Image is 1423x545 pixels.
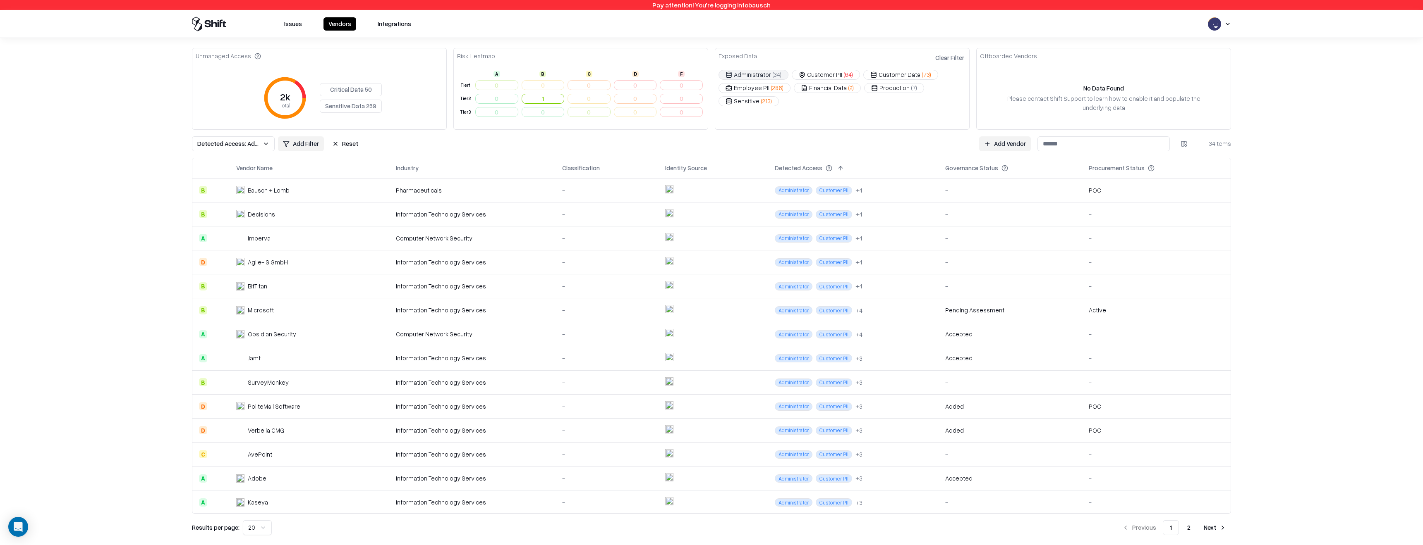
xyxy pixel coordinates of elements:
[248,354,261,362] div: Jamf
[775,426,812,435] span: Administrator
[848,83,854,92] span: ( 2 )
[945,354,973,362] div: Accepted
[248,234,271,243] div: Imperva
[562,234,652,243] div: -
[945,234,1076,243] div: -
[396,426,549,435] div: Information Technology Services
[236,234,244,242] img: Imperva
[1082,298,1231,322] td: Active
[396,450,549,459] div: Information Technology Services
[248,210,275,219] div: Decisions
[248,258,288,267] div: Agile-IS GmbH
[199,282,207,290] div: B
[248,426,284,435] div: Verbella CMG
[775,450,812,459] span: Administrator
[248,378,289,387] div: SurveyMonkey
[199,354,207,362] div: A
[855,402,862,411] div: + 3
[199,210,207,218] div: B
[1089,234,1224,243] div: -
[855,426,862,435] button: +3
[855,498,862,507] div: + 3
[855,498,862,507] button: +3
[855,282,862,290] div: + 4
[665,164,707,172] div: Identity Source
[816,234,852,243] span: Customer PII
[1082,418,1231,442] td: POC
[396,330,549,338] div: Computer Network Security
[236,306,244,314] img: Microsoft
[855,378,862,387] div: + 3
[562,164,600,172] div: Classification
[665,257,673,265] img: entra.microsoft.com
[248,474,266,483] div: Adobe
[562,330,652,338] div: -
[199,330,207,338] div: A
[945,164,998,172] div: Governance Status
[457,52,495,60] div: Risk Heatmap
[199,234,207,242] div: A
[1089,498,1224,507] div: -
[855,450,862,459] div: + 3
[855,450,862,459] button: +3
[248,282,267,290] div: BitTitan
[396,282,549,290] div: Information Technology Services
[199,402,207,410] div: D
[562,402,652,411] div: -
[280,90,290,102] tspan: 2k
[323,17,356,31] button: Vendors
[459,109,472,116] div: Tier 3
[864,83,924,93] button: Production(7)
[539,71,546,77] div: B
[792,70,860,80] button: Customer PII(64)
[922,70,931,79] span: ( 73 )
[665,185,673,193] img: entra.microsoft.com
[775,282,812,290] span: Administrator
[761,97,772,105] span: ( 213 )
[665,233,673,241] img: entra.microsoft.com
[396,164,419,172] div: Industry
[855,330,862,339] button: +4
[816,330,852,338] span: Customer PII
[665,353,673,361] img: entra.microsoft.com
[665,281,673,289] img: entra.microsoft.com
[1089,282,1224,290] div: -
[396,186,549,195] div: Pharmaceuticals
[855,474,862,483] button: +3
[855,426,862,435] div: + 3
[945,306,1004,314] div: Pending Assessment
[677,305,685,313] img: microsoft365.com
[236,210,244,218] img: Decisions
[719,52,757,60] div: Exposed Data
[816,450,852,459] span: Customer PII
[678,71,685,77] div: F
[586,71,592,77] div: C
[396,402,549,411] div: Information Technology Services
[562,498,652,507] div: -
[236,498,244,507] img: Kaseya
[816,210,852,219] span: Customer PII
[493,71,500,77] div: A
[562,306,652,314] div: -
[396,474,549,483] div: Information Technology Services
[945,402,964,411] div: Added
[775,164,822,172] div: Detected Access
[775,234,812,243] span: Administrator
[1117,520,1231,535] nav: pagination
[816,282,852,290] span: Customer PII
[775,210,812,219] span: Administrator
[855,474,862,483] div: + 3
[863,70,938,80] button: Customer Data(73)
[855,258,862,267] button: +4
[855,330,862,339] div: + 4
[373,17,416,31] button: Integrations
[855,210,862,219] div: + 4
[855,234,862,243] div: + 4
[816,402,852,411] span: Customer PII
[677,473,685,481] img: microsoft365.com
[677,209,685,217] img: microsoft365.com
[775,498,812,507] span: Administrator
[775,402,812,411] span: Administrator
[665,401,673,409] img: entra.microsoft.com
[816,186,852,195] span: Customer PII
